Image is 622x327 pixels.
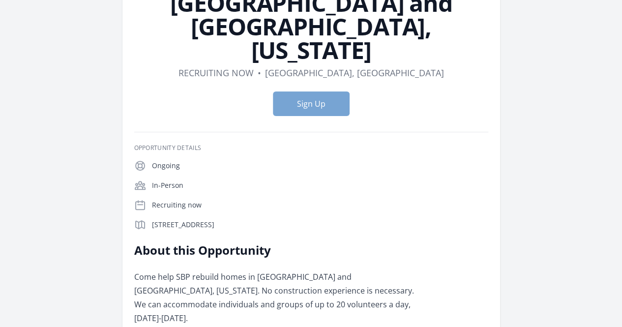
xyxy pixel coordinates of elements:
p: In-Person [152,180,488,190]
h3: Opportunity Details [134,144,488,152]
h2: About this Opportunity [134,242,422,258]
button: Sign Up [273,91,350,116]
p: Come help SBP rebuild homes in [GEOGRAPHIC_DATA] and [GEOGRAPHIC_DATA], [US_STATE]. No constructi... [134,270,422,325]
dd: Recruiting now [178,66,254,80]
dd: [GEOGRAPHIC_DATA], [GEOGRAPHIC_DATA] [265,66,444,80]
p: Ongoing [152,161,488,171]
div: • [258,66,261,80]
p: [STREET_ADDRESS] [152,220,488,230]
p: Recruiting now [152,200,488,210]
